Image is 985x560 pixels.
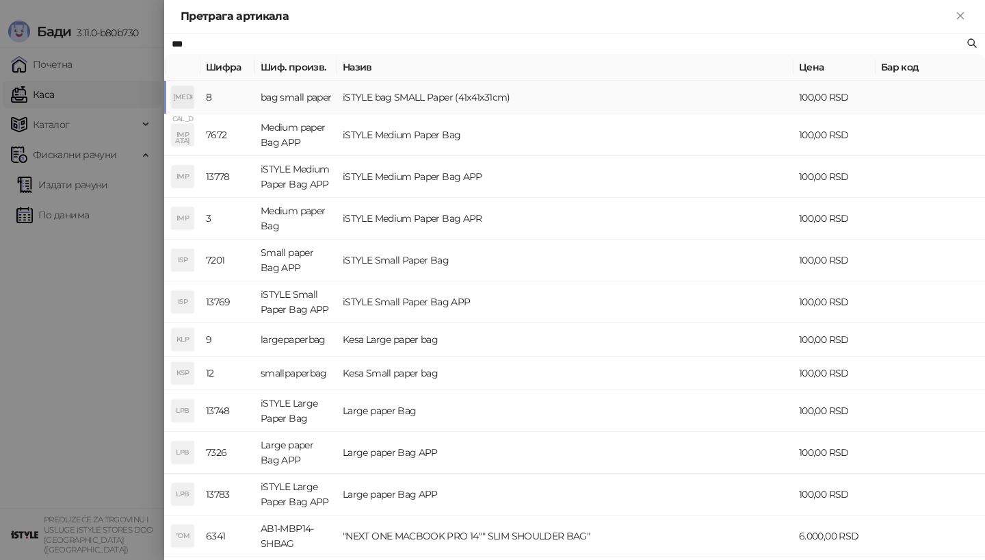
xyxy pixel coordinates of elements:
td: 7201 [200,240,255,281]
th: Шиф. произв. [255,54,337,81]
td: iSTYLE Small Paper Bag APP [337,281,793,323]
td: Large paper Bag APP [255,432,337,474]
th: Назив [337,54,793,81]
td: Large paper Bag [337,390,793,432]
td: 100,00 RSD [793,240,876,281]
td: 100,00 RSD [793,281,876,323]
td: 100,00 RSD [793,474,876,516]
td: iSTYLE Small Paper Bag [337,240,793,281]
td: iSTYLE Medium Paper Bag [337,114,793,156]
div: Претрага артикала [181,8,952,25]
div: [MEDICAL_DATA] [172,86,194,108]
td: 7326 [200,432,255,474]
th: Шифра [200,54,255,81]
td: iSTYLE Small Paper Bag APP [255,281,337,323]
td: 8 [200,81,255,114]
td: 12 [200,357,255,390]
div: LPB [172,400,194,422]
div: KSP [172,362,194,384]
td: 7672 [200,114,255,156]
div: IMP [172,166,194,188]
td: 100,00 RSD [793,323,876,357]
td: 13778 [200,156,255,198]
td: bag small paper [255,81,337,114]
td: 13748 [200,390,255,432]
div: IMP [172,207,194,229]
div: ISP [172,249,194,271]
td: 6341 [200,516,255,557]
td: smallpaperbag [255,357,337,390]
div: IMP [172,124,194,146]
th: Бар код [876,54,985,81]
td: Medium paper Bag [255,198,337,240]
td: 100,00 RSD [793,432,876,474]
div: LPB [172,483,194,505]
td: 13769 [200,281,255,323]
td: 100,00 RSD [793,156,876,198]
td: iSTYLE Medium Paper Bag APR [337,198,793,240]
button: Close [952,8,969,25]
td: Medium paper Bag APP [255,114,337,156]
td: 3 [200,198,255,240]
td: Small paper Bag APP [255,240,337,281]
td: iSTYLE Medium Paper Bag APP [337,156,793,198]
td: iSTYLE Large Paper Bag [255,390,337,432]
td: largepaperbag [255,323,337,357]
td: 100,00 RSD [793,390,876,432]
div: ISP [172,291,194,313]
td: 100,00 RSD [793,81,876,114]
td: Kesa Small paper bag [337,357,793,390]
td: iSTYLE Large Paper Bag APP [255,474,337,516]
td: 100,00 RSD [793,114,876,156]
td: iSTYLE Medium Paper Bag APP [255,156,337,198]
th: Цена [793,54,876,81]
td: 9 [200,323,255,357]
td: iSTYLE bag SMALL Paper (41x41x31cm) [337,81,793,114]
div: "OM [172,525,194,547]
td: 13783 [200,474,255,516]
td: Large paper Bag APP [337,474,793,516]
td: AB1-MBP14-SHBAG [255,516,337,557]
div: KLP [172,329,194,351]
td: 100,00 RSD [793,357,876,390]
td: 100,00 RSD [793,198,876,240]
td: "NEXT ONE MACBOOK PRO 14"" SLIM SHOULDER BAG" [337,516,793,557]
td: Large paper Bag APP [337,432,793,474]
td: 6.000,00 RSD [793,516,876,557]
div: LPB [172,442,194,463]
td: Kesa Large paper bag [337,323,793,357]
